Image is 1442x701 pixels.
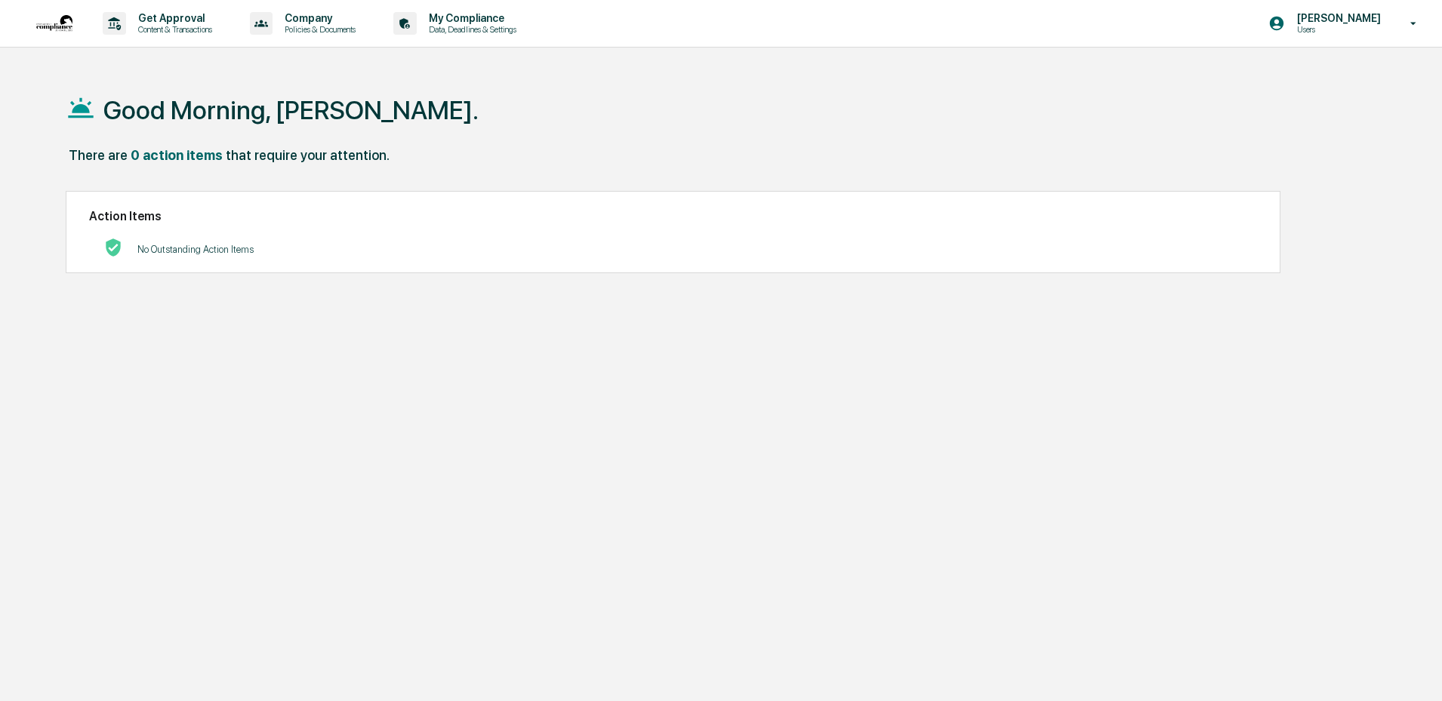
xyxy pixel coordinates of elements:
div: 0 action items [131,147,223,163]
div: There are [69,147,128,163]
h1: Good Morning, [PERSON_NAME]. [103,95,479,125]
p: No Outstanding Action Items [137,244,254,255]
p: Company [273,12,363,24]
p: Content & Transactions [126,24,220,35]
p: [PERSON_NAME] [1285,12,1388,24]
h2: Action Items [89,209,1257,223]
p: Policies & Documents [273,24,363,35]
div: that require your attention. [226,147,390,163]
p: Data, Deadlines & Settings [417,24,524,35]
img: logo [36,15,72,32]
img: No Actions logo [104,238,122,257]
p: Users [1285,24,1388,35]
p: My Compliance [417,12,524,24]
p: Get Approval [126,12,220,24]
